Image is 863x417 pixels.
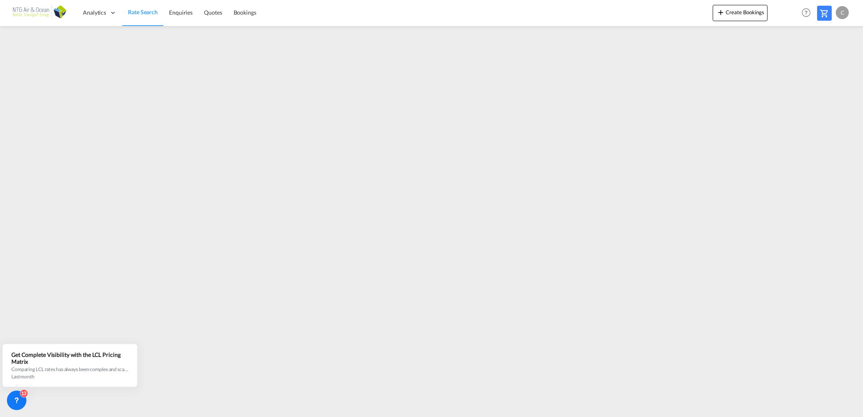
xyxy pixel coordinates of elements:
[83,9,106,17] span: Analytics
[713,5,768,21] button: icon-plus 400-fgCreate Bookings
[836,6,849,19] div: C
[204,9,222,16] span: Quotes
[799,6,817,20] div: Help
[12,4,67,22] img: af31b1c0b01f11ecbc353f8e72265e29.png
[716,7,726,17] md-icon: icon-plus 400-fg
[234,9,256,16] span: Bookings
[169,9,193,16] span: Enquiries
[799,6,813,20] span: Help
[128,9,158,15] span: Rate Search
